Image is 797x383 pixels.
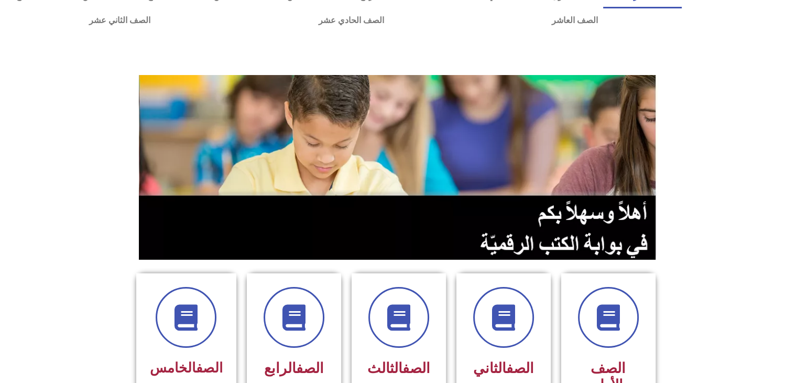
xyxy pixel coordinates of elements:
[264,360,324,377] span: الرابع
[196,360,223,376] a: الصف
[468,8,682,33] a: الصف العاشر
[234,8,467,33] a: الصف الحادي عشر
[506,360,534,377] a: الصف
[296,360,324,377] a: الصف
[5,8,234,33] a: الصف الثاني عشر
[367,360,430,377] span: الثالث
[150,360,223,376] span: الخامس
[402,360,430,377] a: الصف
[473,360,534,377] span: الثاني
